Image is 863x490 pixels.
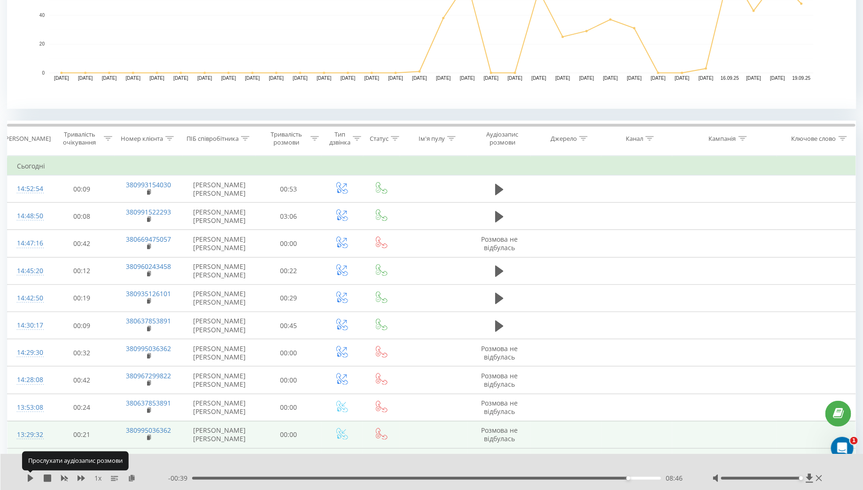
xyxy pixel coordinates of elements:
[555,76,570,81] text: [DATE]
[54,76,69,81] text: [DATE]
[126,371,171,380] a: 380967299822
[42,70,45,76] text: 0
[49,367,115,394] td: 00:42
[17,234,40,253] div: 14:47:16
[183,203,256,230] td: [PERSON_NAME] [PERSON_NAME]
[651,76,666,81] text: [DATE]
[17,426,40,444] div: 13:29:32
[49,339,115,367] td: 00:32
[183,339,256,367] td: [PERSON_NAME] [PERSON_NAME]
[149,76,164,81] text: [DATE]
[256,312,321,339] td: 00:45
[389,76,404,81] text: [DATE]
[850,437,858,444] span: 1
[476,130,529,146] div: Аудіозапис розмови
[460,76,475,81] text: [DATE]
[126,180,171,189] a: 380993154030
[17,453,40,471] div: 13:00:23
[699,76,714,81] text: [DATE]
[49,394,115,421] td: 00:24
[256,394,321,421] td: 00:00
[221,76,236,81] text: [DATE]
[78,76,93,81] text: [DATE]
[126,76,141,81] text: [DATE]
[508,76,523,81] text: [DATE]
[57,130,101,146] div: Тривалість очікування
[49,257,115,284] td: 00:12
[531,76,546,81] text: [DATE]
[49,176,115,203] td: 00:09
[245,76,260,81] text: [DATE]
[126,426,171,435] a: 380995036362
[183,230,256,257] td: [PERSON_NAME] [PERSON_NAME]
[3,135,51,143] div: [PERSON_NAME]
[183,176,256,203] td: [PERSON_NAME] [PERSON_NAME]
[256,448,321,475] td: 09:25
[256,284,321,312] td: 00:29
[317,76,332,81] text: [DATE]
[183,284,256,312] td: [PERSON_NAME] [PERSON_NAME]
[603,76,618,81] text: [DATE]
[49,312,115,339] td: 00:09
[256,230,321,257] td: 00:00
[49,284,115,312] td: 00:19
[341,76,356,81] text: [DATE]
[419,135,445,143] div: Ім'я пулу
[173,76,188,81] text: [DATE]
[183,421,256,448] td: [PERSON_NAME] [PERSON_NAME]
[481,235,518,252] span: Розмова не відбулась
[17,344,40,362] div: 14:29:30
[102,76,117,81] text: [DATE]
[187,135,239,143] div: ПІБ співробітника
[256,421,321,448] td: 00:00
[49,421,115,448] td: 00:21
[365,76,380,81] text: [DATE]
[484,76,499,81] text: [DATE]
[183,257,256,284] td: [PERSON_NAME] [PERSON_NAME]
[183,312,256,339] td: [PERSON_NAME] [PERSON_NAME]
[626,135,643,143] div: Канал
[126,235,171,244] a: 380669475057
[168,474,192,483] span: - 00:39
[436,76,451,81] text: [DATE]
[627,76,642,81] text: [DATE]
[17,180,40,198] div: 14:52:54
[792,135,836,143] div: Ключове слово
[481,371,518,389] span: Розмова не відбулась
[256,339,321,367] td: 00:00
[666,474,683,483] span: 08:46
[264,130,308,146] div: Тривалість розмови
[22,452,129,470] div: Прослухати аудіозапис розмови
[256,176,321,203] td: 00:53
[793,76,811,81] text: 19.09.25
[126,316,171,325] a: 380637853891
[746,76,762,81] text: [DATE]
[17,262,40,280] div: 14:45:20
[627,476,630,480] div: Accessibility label
[126,207,171,216] a: 380991522293
[256,367,321,394] td: 00:00
[579,76,594,81] text: [DATE]
[121,135,163,143] div: Номер клієнта
[126,453,171,462] a: 380933528993
[17,398,40,417] div: 13:53:08
[39,13,45,18] text: 40
[370,135,389,143] div: Статус
[551,135,577,143] div: Джерело
[412,76,427,81] text: [DATE]
[94,474,101,483] span: 1 x
[17,207,40,225] div: 14:48:50
[17,316,40,335] div: 14:30:17
[49,203,115,230] td: 00:08
[126,344,171,353] a: 380995036362
[721,76,739,81] text: 16.09.25
[293,76,308,81] text: [DATE]
[126,289,171,298] a: 380935126101
[675,76,690,81] text: [DATE]
[831,437,854,459] iframe: Intercom live chat
[256,257,321,284] td: 00:22
[126,262,171,271] a: 380960243458
[709,135,736,143] div: Кампанія
[770,76,785,81] text: [DATE]
[17,289,40,307] div: 14:42:50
